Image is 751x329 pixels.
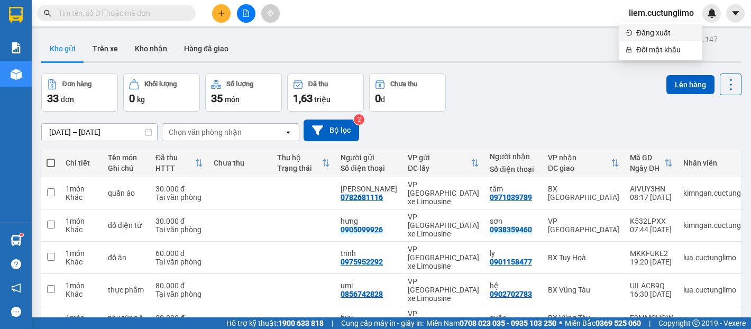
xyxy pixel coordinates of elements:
[150,149,208,177] th: Toggle SortBy
[626,30,632,36] span: login
[341,317,424,329] span: Cung cấp máy in - giấy in:
[66,193,97,202] div: Khác
[630,314,673,322] div: F9MMCHQW
[649,317,651,329] span: |
[426,317,556,329] span: Miền Nam
[460,319,556,327] strong: 0708 023 035 - 0935 103 250
[108,253,145,262] div: đồ ăn
[636,44,696,56] span: Đổi mật khẩu
[287,74,364,112] button: Đã thu1,63 triệu
[548,314,619,322] div: BX Vũng Tàu
[47,92,59,105] span: 33
[155,217,203,225] div: 30.000 đ
[731,8,740,18] span: caret-down
[144,80,177,88] div: Khối lượng
[261,4,280,23] button: aim
[123,74,200,112] button: Khối lượng0kg
[212,4,231,23] button: plus
[543,149,625,177] th: Toggle SortBy
[66,225,97,234] div: Khác
[490,217,537,225] div: sơn
[402,149,484,177] th: Toggle SortBy
[66,290,97,298] div: Khác
[267,10,274,17] span: aim
[630,249,673,258] div: MKKFUKE2
[490,314,537,322] div: quốc
[354,114,364,125] sup: 2
[408,213,479,238] div: VP [GEOGRAPHIC_DATA] xe Limousine
[155,193,203,202] div: Tại văn phòng
[66,249,97,258] div: 1 món
[692,319,700,327] span: copyright
[108,221,145,230] div: đồ điện tử
[155,314,203,322] div: 30.000 đ
[155,185,203,193] div: 30.000 đ
[707,8,717,18] img: icon-new-feature
[176,36,237,61] button: Hàng đã giao
[218,10,225,17] span: plus
[490,152,537,161] div: Người nhận
[137,95,145,104] span: kg
[108,153,145,162] div: Tên món
[630,258,673,266] div: 19:20 [DATE]
[225,95,240,104] span: món
[490,185,537,193] div: tâm
[630,153,664,162] div: Mã GD
[41,36,84,61] button: Kho gửi
[272,149,335,177] th: Toggle SortBy
[625,149,678,177] th: Toggle SortBy
[226,317,324,329] span: Hỗ trợ kỹ thuật:
[341,290,383,298] div: 0856742828
[314,95,331,104] span: triệu
[341,164,397,172] div: Số điện thoại
[341,258,383,266] div: 0975952292
[596,319,641,327] strong: 0369 525 060
[226,80,253,88] div: Số lượng
[11,259,21,269] span: question-circle
[11,235,22,246] img: warehouse-icon
[548,164,611,172] div: ĐC giao
[108,286,145,294] div: thực phầm
[375,92,381,105] span: 0
[155,225,203,234] div: Tại văn phòng
[277,164,322,172] div: Trạng thái
[630,193,673,202] div: 08:17 [DATE]
[408,277,479,303] div: VP [GEOGRAPHIC_DATA] xe Limousine
[66,217,97,225] div: 1 món
[155,258,203,266] div: Tại văn phòng
[66,314,97,322] div: 1 món
[237,4,255,23] button: file-add
[277,153,322,162] div: Thu hộ
[490,290,532,298] div: 0902702783
[630,281,673,290] div: UILACB9Q
[11,42,22,53] img: solution-icon
[490,193,532,202] div: 0971039789
[341,249,397,258] div: trinh
[341,225,383,234] div: 0905099926
[278,319,324,327] strong: 1900 633 818
[214,159,267,167] div: Chưa thu
[630,225,673,234] div: 07:44 [DATE]
[341,185,397,193] div: anh Huy
[66,185,97,193] div: 1 món
[155,281,203,290] div: 80.000 đ
[42,124,157,141] input: Select a date range.
[490,258,532,266] div: 0901158477
[155,164,195,172] div: HTTT
[211,92,223,105] span: 35
[155,290,203,298] div: Tại văn phòng
[155,153,195,162] div: Đã thu
[408,245,479,270] div: VP [GEOGRAPHIC_DATA] xe Limousine
[58,7,183,19] input: Tìm tên, số ĐT hoặc mã đơn
[341,281,397,290] div: umi
[548,185,619,202] div: BX [GEOGRAPHIC_DATA]
[11,69,22,80] img: warehouse-icon
[41,74,118,112] button: Đơn hàng33đơn
[293,92,313,105] span: 1,63
[9,7,23,23] img: logo-vxr
[408,180,479,206] div: VP [GEOGRAPHIC_DATA] xe Limousine
[108,164,145,172] div: Ghi chú
[66,159,97,167] div: Chi tiết
[126,36,176,61] button: Kho nhận
[559,321,562,325] span: ⚪️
